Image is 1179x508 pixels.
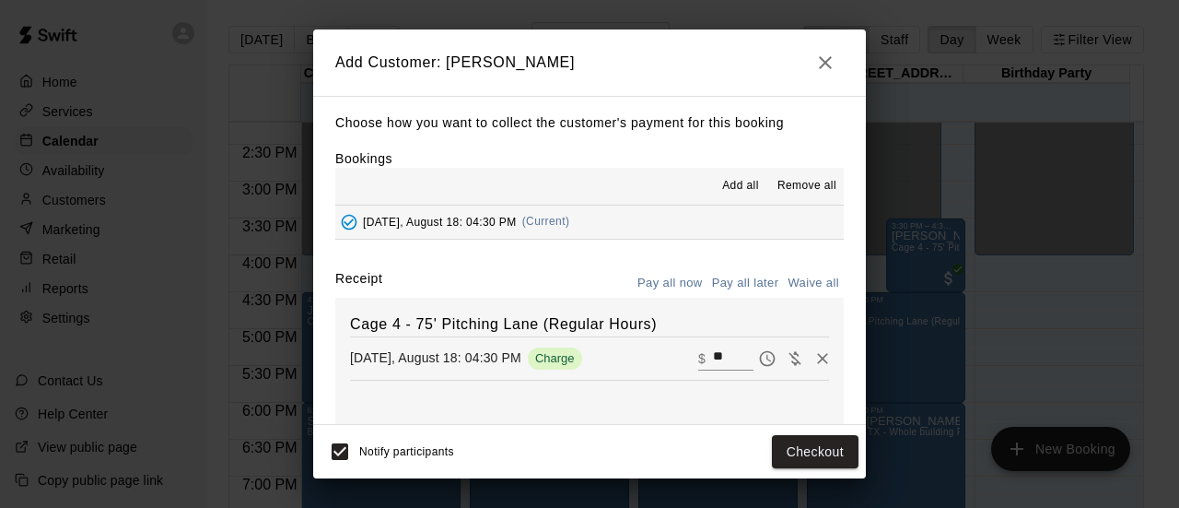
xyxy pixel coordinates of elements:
span: [DATE], August 18: 04:30 PM [363,215,517,228]
h2: Add Customer: [PERSON_NAME] [313,30,866,96]
button: Remove [809,345,836,372]
button: Waive all [783,269,844,298]
p: Choose how you want to collect the customer's payment for this booking [335,112,844,135]
button: Add all [711,171,770,201]
button: Checkout [772,435,858,469]
button: Pay all later [707,269,784,298]
button: Remove all [770,171,844,201]
p: [DATE], August 18: 04:30 PM [350,349,521,367]
label: Bookings [335,151,392,166]
span: Charge [528,351,582,365]
span: Remove all [777,177,836,195]
span: Notify participants [359,445,454,458]
button: Added - Collect Payment [335,208,363,236]
span: Add all [722,177,759,195]
span: (Current) [522,215,570,228]
p: $ [698,349,706,368]
button: Added - Collect Payment[DATE], August 18: 04:30 PM(Current) [335,206,844,240]
span: Pay later [753,349,781,365]
span: Waive payment [781,349,809,365]
label: Receipt [335,269,382,298]
h6: Cage 4 - 75' Pitching Lane (Regular Hours) [350,313,829,337]
button: Pay all now [633,269,707,298]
